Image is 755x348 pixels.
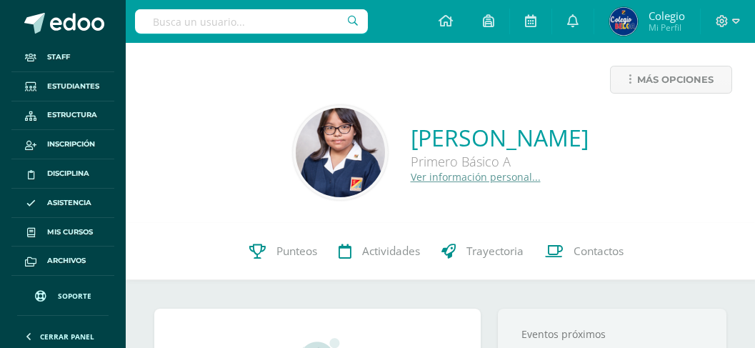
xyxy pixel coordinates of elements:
a: [PERSON_NAME] [411,122,589,153]
img: d63aa785d29e66e6a1939fcdd28ba275.png [296,108,385,197]
img: c600e396c05fc968532ff46e374ede2f.png [609,7,638,36]
span: Asistencia [47,197,91,209]
a: Ver información personal... [411,170,541,184]
span: Más opciones [637,66,714,93]
span: Staff [47,51,70,63]
span: Estudiantes [47,81,99,92]
div: Eventos próximos [516,327,709,341]
a: Más opciones [610,66,732,94]
span: Actividades [362,244,420,259]
a: Actividades [328,223,431,280]
input: Busca un usuario... [135,9,368,34]
a: Staff [11,43,114,72]
a: Contactos [534,223,634,280]
a: Mis cursos [11,218,114,247]
span: Archivos [47,255,86,267]
a: Estructura [11,101,114,131]
a: Estudiantes [11,72,114,101]
a: Trayectoria [431,223,534,280]
a: Archivos [11,247,114,276]
span: Contactos [574,244,624,259]
a: Inscripción [11,130,114,159]
span: Soporte [58,291,91,301]
span: Cerrar panel [40,332,94,342]
span: Colegio [649,9,685,23]
span: Estructura [47,109,97,121]
a: Punteos [239,223,328,280]
span: Mi Perfil [649,21,685,34]
span: Inscripción [47,139,95,150]
span: Mis cursos [47,227,93,238]
a: Soporte [17,277,109,312]
span: Punteos [276,244,317,259]
span: Disciplina [47,168,89,179]
a: Disciplina [11,159,114,189]
span: Trayectoria [466,244,524,259]
a: Asistencia [11,189,114,218]
div: Primero Básico A [411,153,589,170]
